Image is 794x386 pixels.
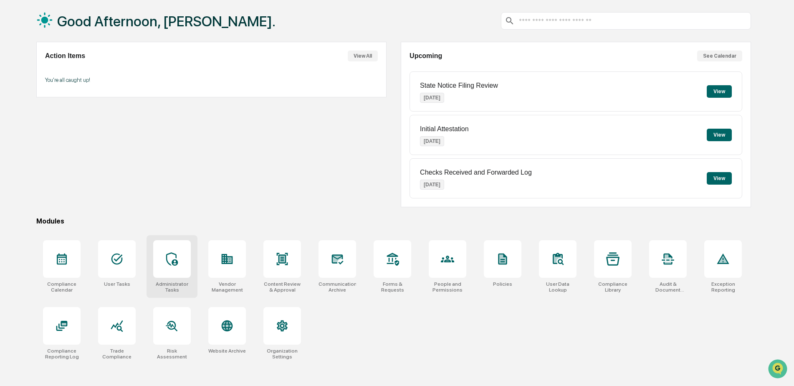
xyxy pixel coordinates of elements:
[707,85,732,98] button: View
[767,358,790,381] iframe: Open customer support
[420,136,444,146] p: [DATE]
[263,348,301,360] div: Organization Settings
[17,121,53,130] span: Data Lookup
[104,281,130,287] div: User Tasks
[5,118,56,133] a: 🔎Data Lookup
[153,348,191,360] div: Risk Assessment
[8,122,15,129] div: 🔎
[36,217,751,225] div: Modules
[5,102,57,117] a: 🖐️Preclearance
[707,129,732,141] button: View
[17,105,54,114] span: Preclearance
[319,281,356,293] div: Communications Archive
[374,281,411,293] div: Forms & Requests
[59,141,101,148] a: Powered byPylon
[45,52,85,60] h2: Action Items
[61,106,67,113] div: 🗄️
[57,13,276,30] h1: Good Afternoon, [PERSON_NAME].
[493,281,512,287] div: Policies
[208,281,246,293] div: Vendor Management
[28,64,137,72] div: Start new chat
[142,66,152,76] button: Start new chat
[153,281,191,293] div: Administrator Tasks
[208,348,246,354] div: Website Archive
[697,51,742,61] button: See Calendar
[420,169,532,176] p: Checks Received and Forwarded Log
[410,52,442,60] h2: Upcoming
[594,281,632,293] div: Compliance Library
[649,281,687,293] div: Audit & Document Logs
[263,281,301,293] div: Content Review & Approval
[429,281,466,293] div: People and Permissions
[539,281,577,293] div: User Data Lookup
[8,18,152,31] p: How can we help?
[420,82,498,89] p: State Notice Filing Review
[8,64,23,79] img: 1746055101610-c473b297-6a78-478c-a979-82029cc54cd1
[57,102,107,117] a: 🗄️Attestations
[69,105,104,114] span: Attestations
[28,72,106,79] div: We're available if you need us!
[420,125,469,133] p: Initial Attestation
[98,348,136,360] div: Trade Compliance
[83,142,101,148] span: Pylon
[45,77,378,83] p: You're all caught up!
[8,106,15,113] div: 🖐️
[348,51,378,61] button: View All
[43,281,81,293] div: Compliance Calendar
[43,348,81,360] div: Compliance Reporting Log
[704,281,742,293] div: Exception Reporting
[420,180,444,190] p: [DATE]
[707,172,732,185] button: View
[420,93,444,103] p: [DATE]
